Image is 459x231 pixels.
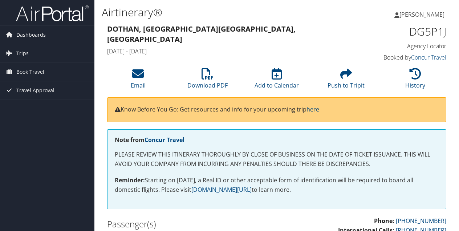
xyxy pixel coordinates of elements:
[405,72,425,89] a: History
[107,24,296,44] strong: Dothan, [GEOGRAPHIC_DATA] [GEOGRAPHIC_DATA], [GEOGRAPHIC_DATA]
[370,42,446,50] h4: Agency Locator
[396,217,446,225] a: [PHONE_NUMBER]
[411,53,446,61] a: Concur Travel
[115,150,439,169] p: PLEASE REVIEW THIS ITINERARY THOROUGHLY BY CLOSE OF BUSINESS ON THE DATE OF TICKET ISSUANCE. THIS...
[394,4,452,25] a: [PERSON_NAME]
[374,217,394,225] strong: Phone:
[16,5,89,22] img: airportal-logo.png
[115,176,145,184] strong: Reminder:
[145,136,184,144] a: Concur Travel
[107,47,359,55] h4: [DATE] - [DATE]
[306,105,319,113] a: here
[399,11,444,19] span: [PERSON_NAME]
[370,53,446,61] h4: Booked by
[115,136,184,144] strong: Note from
[255,72,299,89] a: Add to Calendar
[115,105,439,114] p: Know Before You Go: Get resources and info for your upcoming trip
[102,5,335,20] h1: Airtinerary®
[187,72,228,89] a: Download PDF
[16,63,44,81] span: Book Travel
[370,24,446,39] h1: DG5P1J
[16,26,46,44] span: Dashboards
[16,44,29,62] span: Trips
[131,72,146,89] a: Email
[328,72,365,89] a: Push to Tripit
[16,81,54,100] span: Travel Approval
[107,218,271,230] h2: Passenger(s)
[115,176,439,194] p: Starting on [DATE], a Real ID or other acceptable form of identification will be required to boar...
[191,186,252,194] a: [DOMAIN_NAME][URL]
